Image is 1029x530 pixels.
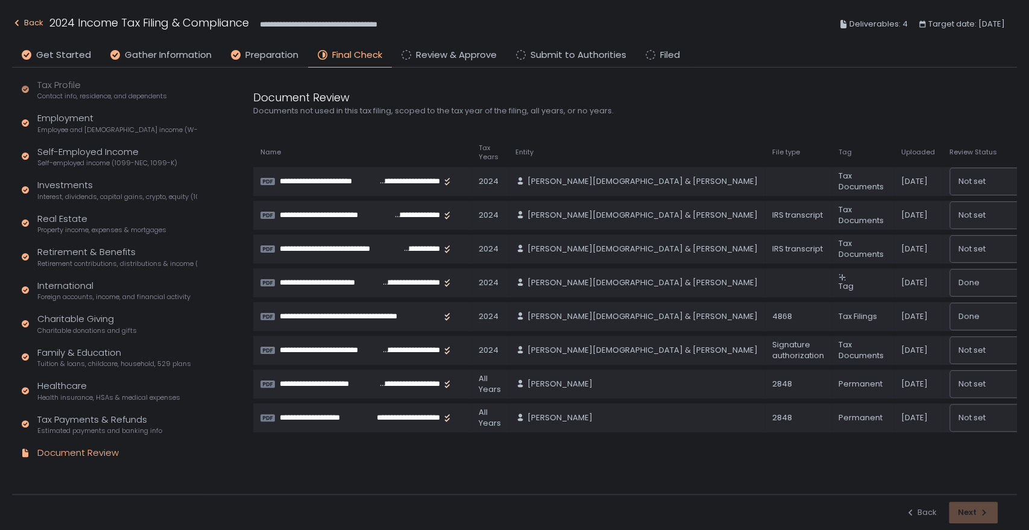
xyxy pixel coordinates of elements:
[905,507,937,518] div: Back
[37,145,177,168] div: Self-Employed Income
[37,245,197,268] div: Retirement & Benefits
[36,48,91,62] span: Get Started
[949,148,997,157] span: Review Status
[515,148,533,157] span: Entity
[253,106,832,116] div: Documents not used in this tax filing, scoped to the tax year of the filing, all years, or no years.
[958,378,986,390] span: Not set
[839,280,854,292] span: Tag
[958,243,986,255] span: Not set
[37,125,197,134] span: Employee and [DEMOGRAPHIC_DATA] income (W-2s)
[958,412,986,424] span: Not set
[37,393,180,402] span: Health insurance, HSAs & medical expenses
[37,92,167,101] span: Contact info, residence, and dependents
[527,379,593,390] span: [PERSON_NAME]
[37,112,197,134] div: Employment
[958,344,986,356] span: Not set
[928,17,1005,31] span: Target date: [DATE]
[37,346,191,369] div: Family & Education
[37,359,191,368] span: Tuition & loans, childcare, household, 529 plans
[12,14,43,34] button: Back
[37,212,166,235] div: Real Estate
[37,326,137,335] span: Charitable donations and gifts
[260,148,281,157] span: Name
[901,345,928,356] span: [DATE]
[37,379,180,402] div: Healthcare
[901,379,928,390] span: [DATE]
[37,159,177,168] span: Self-employed income (1099-NEC, 1099-K)
[527,176,758,187] span: [PERSON_NAME][DEMOGRAPHIC_DATA] & [PERSON_NAME]
[839,148,852,157] span: Tag
[901,412,928,423] span: [DATE]
[479,144,501,162] span: Tax Years
[901,148,935,157] span: Uploaded
[901,311,928,322] span: [DATE]
[905,502,937,523] button: Back
[37,78,167,101] div: Tax Profile
[958,175,986,188] span: Not set
[958,277,980,289] span: Done
[37,279,190,302] div: International
[37,259,197,268] span: Retirement contributions, distributions & income (1099-R, 5498)
[37,226,166,235] span: Property income, expenses & mortgages
[527,210,758,221] span: [PERSON_NAME][DEMOGRAPHIC_DATA] & [PERSON_NAME]
[37,312,137,335] div: Charitable Giving
[527,277,758,288] span: [PERSON_NAME][DEMOGRAPHIC_DATA] & [PERSON_NAME]
[772,148,800,157] span: File type
[527,244,758,254] span: [PERSON_NAME][DEMOGRAPHIC_DATA] & [PERSON_NAME]
[849,17,908,31] span: Deliverables: 4
[660,48,680,62] span: Filed
[332,48,382,62] span: Final Check
[958,209,986,221] span: Not set
[527,345,758,356] span: [PERSON_NAME][DEMOGRAPHIC_DATA] & [PERSON_NAME]
[37,446,119,460] div: Document Review
[125,48,212,62] span: Gather Information
[901,210,928,221] span: [DATE]
[901,244,928,254] span: [DATE]
[958,311,980,323] span: Done
[901,277,928,288] span: [DATE]
[37,178,197,201] div: Investments
[527,311,758,322] span: [PERSON_NAME][DEMOGRAPHIC_DATA] & [PERSON_NAME]
[37,292,190,301] span: Foreign accounts, income, and financial activity
[530,48,626,62] span: Submit to Authorities
[253,89,832,106] div: Document Review
[37,413,162,436] div: Tax Payments & Refunds
[245,48,298,62] span: Preparation
[37,426,162,435] span: Estimated payments and banking info
[49,14,249,31] h1: 2024 Income Tax Filing & Compliance
[12,16,43,30] div: Back
[416,48,497,62] span: Review & Approve
[37,192,197,201] span: Interest, dividends, capital gains, crypto, equity (1099s, K-1s)
[901,176,928,187] span: [DATE]
[527,412,593,423] span: [PERSON_NAME]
